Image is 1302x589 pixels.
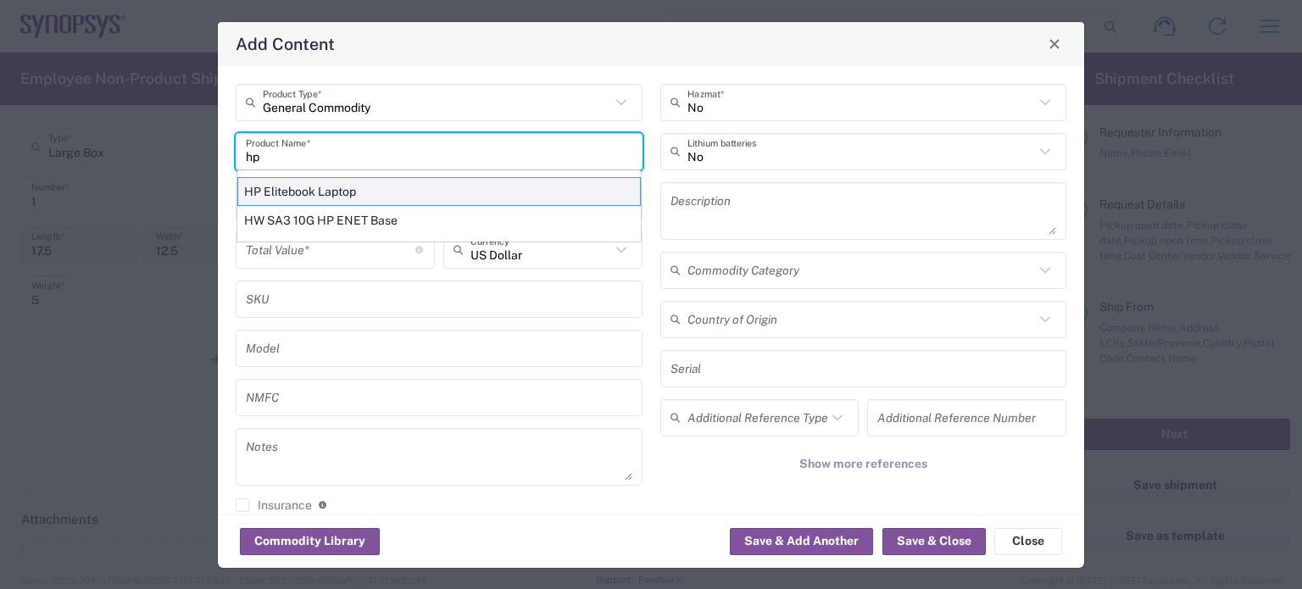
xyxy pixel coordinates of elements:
[240,528,380,555] button: Commodity Library
[236,31,335,56] h4: Add Content
[237,206,641,235] div: HW SA3 10G HP ENET Base
[730,528,873,555] button: Save & Add Another
[799,456,927,472] span: Show more references
[882,528,986,555] button: Save & Close
[1043,32,1066,56] button: Close
[994,528,1062,555] button: Close
[236,498,312,512] label: Insurance
[237,177,641,206] div: HP Elitebook Laptop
